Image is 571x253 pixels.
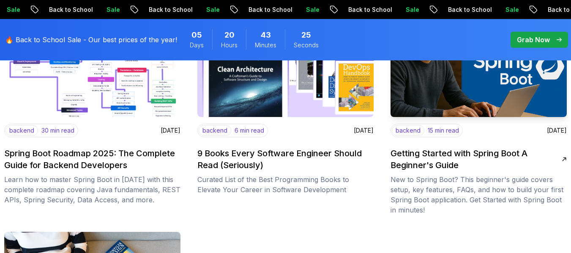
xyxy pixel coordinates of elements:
h2: Spring Boot Roadmap 2025: The Complete Guide for Backend Developers [4,147,175,171]
span: 5 Days [191,29,202,41]
p: backend [199,125,231,136]
p: Back to School [42,5,100,14]
span: 43 Minutes [261,29,271,41]
span: 25 Seconds [301,29,311,41]
p: Curated List of the Best Programming Books to Elevate Your Career in Software Development [197,174,374,195]
a: imagebackend6 min read[DATE]9 Books Every Software Engineer Should Read (Seriously)Curated List o... [197,11,374,215]
h2: 9 Books Every Software Engineer Should Read (Seriously) [197,147,369,171]
span: Hours [221,41,238,49]
span: Days [190,41,204,49]
p: backend [392,125,424,136]
p: New to Spring Boot? This beginner's guide covers setup, key features, FAQs, and how to build your... [391,174,567,215]
img: image [197,11,374,117]
p: 6 min read [235,126,264,135]
p: Sale [299,5,326,14]
p: 15 min read [428,126,459,135]
p: Back to School [342,5,399,14]
p: 30 min read [41,126,74,135]
p: Learn how to master Spring Boot in [DATE] with this complete roadmap covering Java fundamentals, ... [4,174,180,205]
p: 🔥 Back to School Sale - Our best prices of the year! [5,35,177,45]
p: Sale [199,5,227,14]
a: imagebackend15 min read[DATE]Getting Started with Spring Boot A Beginner's GuideNew to Spring Boo... [391,11,567,215]
p: Sale [399,5,426,14]
p: [DATE] [547,126,567,135]
p: [DATE] [161,126,180,135]
p: Sale [499,5,526,14]
a: imagebackend30 min read[DATE]Spring Boot Roadmap 2025: The Complete Guide for Backend DevelopersL... [4,11,180,215]
span: Seconds [294,41,319,49]
h2: Getting Started with Spring Boot A Beginner's Guide [391,147,562,171]
p: [DATE] [354,126,374,135]
span: Minutes [255,41,276,49]
p: backend [5,125,38,136]
p: Back to School [242,5,299,14]
img: image [4,11,180,117]
span: 20 Hours [224,29,235,41]
p: Sale [100,5,127,14]
p: Grab Now [517,35,550,45]
p: Back to School [441,5,499,14]
p: Back to School [142,5,199,14]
